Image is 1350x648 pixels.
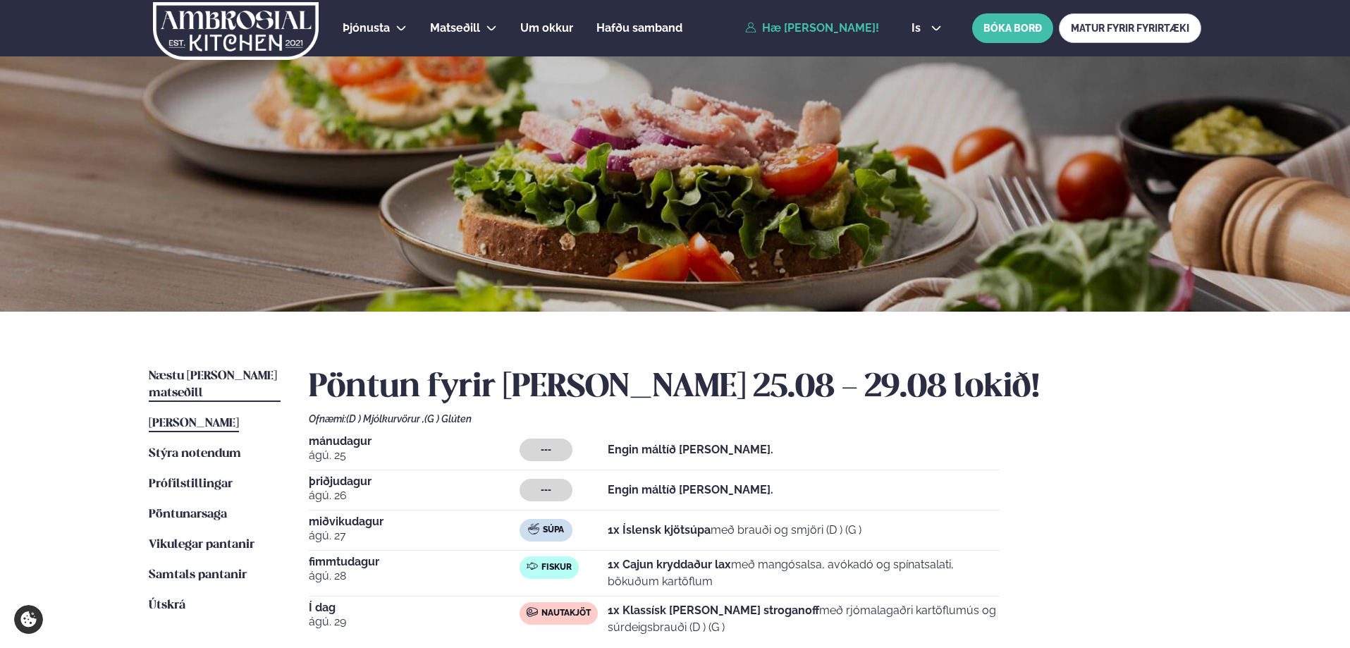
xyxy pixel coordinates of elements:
p: með rjómalagaðri kartöflumús og súrdeigsbrauði (D ) (G ) [608,602,1000,636]
img: soup.svg [528,523,539,534]
span: þriðjudagur [309,476,520,487]
span: Súpa [543,525,564,536]
p: með mangósalsa, avókadó og spínatsalati, bökuðum kartöflum [608,556,1000,590]
span: ágú. 28 [309,568,520,585]
strong: 1x Klassísk [PERSON_NAME] stroganoff [608,604,819,617]
a: MATUR FYRIR FYRIRTÆKI [1059,13,1201,43]
span: Útskrá [149,599,185,611]
span: Í dag [309,602,520,613]
span: Þjónusta [343,21,390,35]
span: Matseðill [430,21,480,35]
span: (G ) Glúten [424,413,472,424]
a: Samtals pantanir [149,567,247,584]
span: --- [541,484,551,496]
button: BÓKA BORÐ [972,13,1053,43]
a: Pöntunarsaga [149,506,227,523]
a: Útskrá [149,597,185,614]
strong: 1x Cajun kryddaður lax [608,558,731,571]
a: Cookie settings [14,605,43,634]
a: Þjónusta [343,20,390,37]
span: miðvikudagur [309,516,520,527]
span: Næstu [PERSON_NAME] matseðill [149,370,277,399]
p: með brauði og smjöri (D ) (G ) [608,522,861,539]
span: Um okkur [520,21,573,35]
span: [PERSON_NAME] [149,417,239,429]
a: Vikulegar pantanir [149,537,254,554]
a: Hæ [PERSON_NAME]! [745,22,879,35]
span: (D ) Mjólkurvörur , [346,413,424,424]
img: fish.svg [527,561,538,572]
a: Hafðu samband [596,20,682,37]
button: is [900,23,953,34]
span: Vikulegar pantanir [149,539,254,551]
div: Ofnæmi: [309,413,1201,424]
span: Nautakjöt [541,608,591,619]
a: [PERSON_NAME] [149,415,239,432]
span: Stýra notendum [149,448,241,460]
img: logo [152,2,320,60]
span: --- [541,444,551,456]
strong: 1x Íslensk kjötsúpa [608,523,711,537]
a: Matseðill [430,20,480,37]
span: mánudagur [309,436,520,447]
span: Samtals pantanir [149,569,247,581]
strong: Engin máltíð [PERSON_NAME]. [608,483,773,496]
h2: Pöntun fyrir [PERSON_NAME] 25.08 - 29.08 lokið! [309,368,1201,408]
span: is [912,23,925,34]
a: Um okkur [520,20,573,37]
span: ágú. 27 [309,527,520,544]
a: Næstu [PERSON_NAME] matseðill [149,368,281,402]
a: Stýra notendum [149,446,241,463]
span: Fiskur [541,562,572,573]
span: Hafðu samband [596,21,682,35]
span: ágú. 25 [309,447,520,464]
img: beef.svg [527,606,538,618]
span: Pöntunarsaga [149,508,227,520]
span: ágú. 29 [309,613,520,630]
span: Prófílstillingar [149,478,233,490]
a: Prófílstillingar [149,476,233,493]
span: ágú. 26 [309,487,520,504]
span: fimmtudagur [309,556,520,568]
strong: Engin máltíð [PERSON_NAME]. [608,443,773,456]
